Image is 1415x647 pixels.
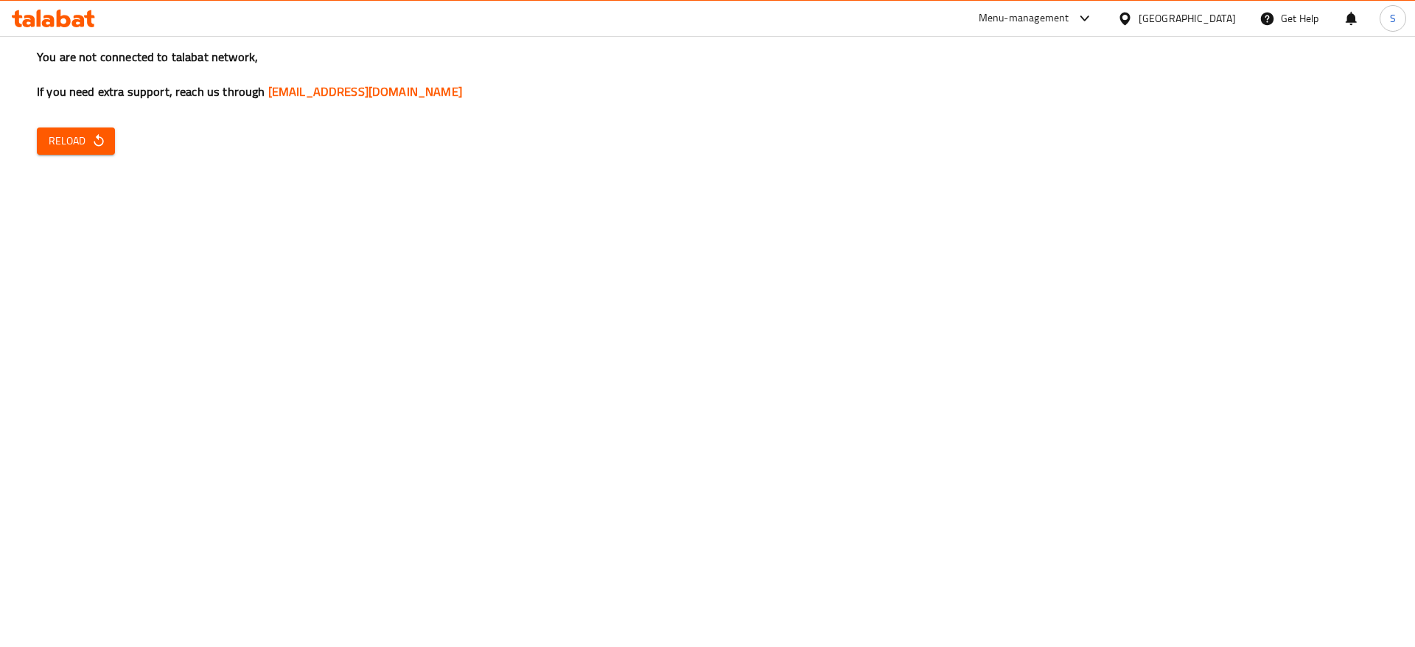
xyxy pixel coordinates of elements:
[268,80,462,102] a: [EMAIL_ADDRESS][DOMAIN_NAME]
[979,10,1069,27] div: Menu-management
[1390,10,1396,27] span: S
[49,132,103,150] span: Reload
[1139,10,1236,27] div: [GEOGRAPHIC_DATA]
[37,49,1378,100] h3: You are not connected to talabat network, If you need extra support, reach us through
[37,127,115,155] button: Reload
